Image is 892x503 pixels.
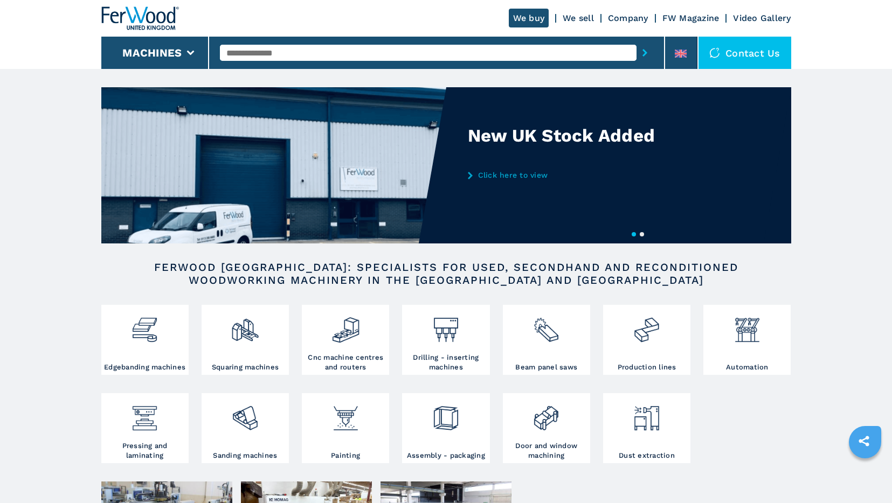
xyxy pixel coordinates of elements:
h3: Painting [331,451,360,460]
button: submit-button [637,40,653,65]
h2: FERWOOD [GEOGRAPHIC_DATA]: SPECIALISTS FOR USED, SECONDHAND AND RECONDITIONED WOODWORKING MACHINE... [136,261,757,287]
h3: Dust extraction [619,451,675,460]
img: bordatrici_1.png [130,308,159,344]
img: verniciatura_1.png [331,396,360,432]
img: aspirazione_1.png [632,396,661,432]
img: linee_di_produzione_2.png [632,308,661,344]
div: Contact us [699,37,791,69]
img: squadratrici_2.png [231,308,259,344]
img: New UK Stock Added [101,87,446,243]
a: FW Magazine [662,13,720,23]
img: foratrici_inseritrici_2.png [432,308,460,344]
a: Video Gallery [733,13,791,23]
button: 2 [640,232,644,236]
h3: Squaring machines [212,362,279,372]
a: We buy [509,9,549,27]
img: sezionatrici_2.png [532,308,561,344]
a: Sanding machines [202,393,289,463]
img: automazione.png [733,308,762,344]
img: pressa-strettoia.png [130,396,159,432]
h3: Production lines [618,362,676,372]
h3: Automation [726,362,769,372]
a: Cnc machine centres and routers [302,305,389,375]
a: Company [608,13,648,23]
a: Click here to view [468,171,679,179]
h3: Assembly - packaging [407,451,485,460]
img: centro_di_lavoro_cnc_2.png [331,308,360,344]
h3: Drilling - inserting machines [405,353,487,372]
a: We sell [563,13,594,23]
img: Contact us [709,47,720,58]
a: Pressing and laminating [101,393,189,463]
a: Painting [302,393,389,463]
button: Machines [122,46,182,59]
a: Edgebanding machines [101,305,189,375]
iframe: Chat [846,455,884,495]
h3: Door and window machining [506,441,587,460]
h3: Edgebanding machines [104,362,185,372]
h3: Sanding machines [213,451,277,460]
a: sharethis [850,428,877,455]
a: Assembly - packaging [402,393,489,463]
a: Squaring machines [202,305,289,375]
img: montaggio_imballaggio_2.png [432,396,460,432]
img: levigatrici_2.png [231,396,259,432]
h3: Pressing and laminating [104,441,186,460]
img: lavorazione_porte_finestre_2.png [532,396,561,432]
button: 1 [632,232,636,236]
a: Door and window machining [503,393,590,463]
a: Beam panel saws [503,305,590,375]
a: Automation [703,305,791,375]
h3: Cnc machine centres and routers [305,353,386,372]
h3: Beam panel saws [515,362,577,372]
img: Ferwood [101,6,179,30]
a: Production lines [603,305,690,375]
a: Drilling - inserting machines [402,305,489,375]
a: Dust extraction [603,393,690,463]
